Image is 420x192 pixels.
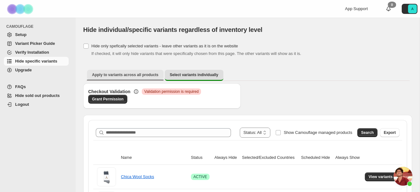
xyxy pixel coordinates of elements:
div: Open chat [394,167,412,186]
a: 0 [385,6,392,12]
a: Setup [4,30,69,39]
a: FAQs [4,82,69,91]
span: Hide only spefically selected variants - leave other variants as it is on the website [91,44,238,48]
button: Avatar with initials A [402,4,417,14]
span: Show Camouflage managed products [284,130,352,135]
th: Status [189,151,213,165]
button: Search [357,128,377,137]
span: Grant Permission [92,97,124,102]
th: Always Hide [213,151,240,165]
a: Chica Wool Socks [121,174,154,179]
span: CAMOUFLAGE [6,24,71,29]
span: Logout [15,102,29,107]
a: Upgrade [4,66,69,75]
span: View variants [369,174,393,179]
span: Export [384,130,396,135]
th: Name [119,151,189,165]
span: FAQs [15,84,26,89]
span: Hide sold out products [15,93,60,98]
div: 0 [388,2,396,8]
span: Validation permission is required [144,89,199,94]
img: Camouflage [5,0,37,18]
a: Logout [4,100,69,109]
span: Avatar with initials A [408,4,417,13]
span: App Support [345,6,368,11]
span: Setup [15,32,26,37]
span: Hide individual/specific variants regardless of inventory level [83,26,262,33]
button: Export [380,128,400,137]
span: ACTIVE [193,174,207,179]
a: Verify Installation [4,48,69,57]
a: Hide specific variants [4,57,69,66]
button: View variants [365,172,397,181]
span: Upgrade [15,68,32,72]
span: Variant Picker Guide [15,41,55,46]
a: Hide sold out products [4,91,69,100]
a: Grant Permission [88,95,127,104]
text: A [411,7,414,11]
th: Scheduled Hide [299,151,333,165]
button: Select variants individually [165,70,223,81]
span: Apply to variants across all products [92,72,158,77]
span: Search [361,130,374,135]
a: Variant Picker Guide [4,39,69,48]
span: Verify Installation [15,50,49,55]
th: Selected/Excluded Countries [240,151,299,165]
span: Hide specific variants [15,59,57,63]
th: Always Show [333,151,363,165]
span: If checked, it will only hide variants that were specifically chosen from this page. The other va... [91,51,301,56]
button: Apply to variants across all products [87,70,164,80]
span: Select variants individually [170,72,218,77]
h3: Checkout Validation [88,88,130,95]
